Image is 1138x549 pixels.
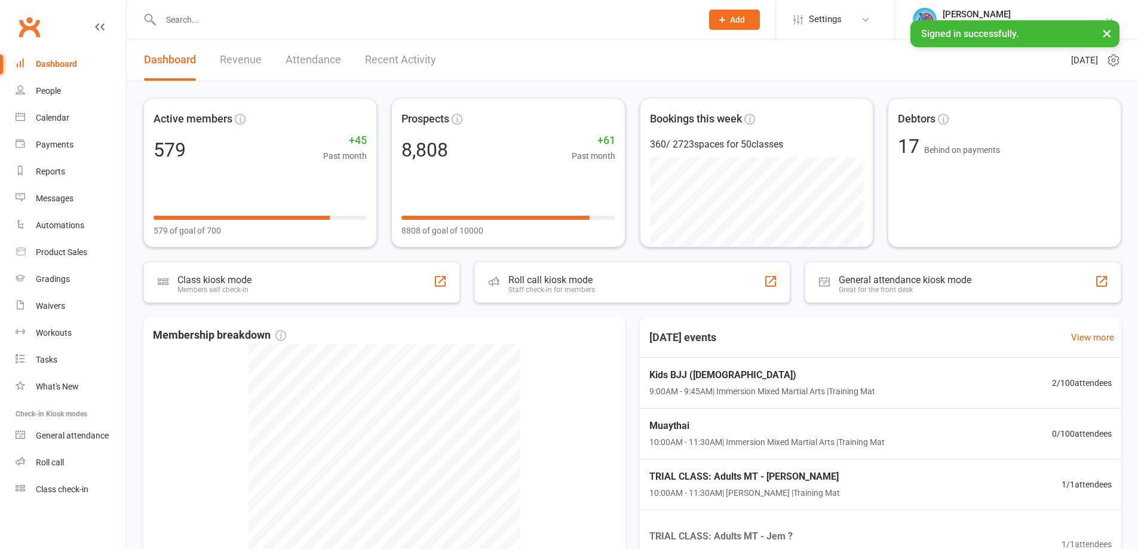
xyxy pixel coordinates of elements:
[508,286,595,294] div: Staff check-in for members
[1071,330,1114,345] a: View more
[154,111,232,128] span: Active members
[730,15,745,24] span: Add
[323,132,367,149] span: +45
[154,140,186,160] div: 579
[898,111,935,128] span: Debtors
[16,373,126,400] a: What's New
[16,293,126,320] a: Waivers
[649,418,885,434] span: Muaythai
[649,469,840,484] span: TRIAL CLASS: Adults MT - [PERSON_NAME]
[286,39,341,81] a: Attendance
[649,367,875,383] span: Kids BJJ ([DEMOGRAPHIC_DATA])
[572,132,615,149] span: +61
[649,529,840,544] span: TRIAL CLASS: Adults MT - Jem ?
[36,140,73,149] div: Payments
[943,9,1105,20] div: [PERSON_NAME]
[809,6,842,33] span: Settings
[16,449,126,476] a: Roll call
[572,149,615,162] span: Past month
[144,39,196,81] a: Dashboard
[1096,20,1118,46] button: ×
[1052,376,1112,389] span: 2 / 100 attendees
[1062,478,1112,491] span: 1 / 1 attendees
[36,59,77,69] div: Dashboard
[36,301,65,311] div: Waivers
[14,12,44,42] a: Clubworx
[36,484,88,494] div: Class check-in
[16,185,126,212] a: Messages
[401,224,483,237] span: 8808 of goal of 10000
[36,167,65,176] div: Reports
[16,239,126,266] a: Product Sales
[36,355,57,364] div: Tasks
[16,346,126,373] a: Tasks
[220,39,262,81] a: Revenue
[1052,427,1112,440] span: 0 / 100 attendees
[16,212,126,239] a: Automations
[16,476,126,503] a: Class kiosk mode
[157,11,694,28] input: Search...
[36,431,109,440] div: General attendance
[839,274,971,286] div: General attendance kiosk mode
[16,422,126,449] a: General attendance kiosk mode
[16,266,126,293] a: Gradings
[650,111,742,128] span: Bookings this week
[709,10,760,30] button: Add
[649,385,875,398] span: 9:00AM - 9:45AM | Immersion Mixed Martial Arts | Training Mat
[36,220,84,230] div: Automations
[649,435,885,449] span: 10:00AM - 11:30AM | Immersion Mixed Martial Arts | Training Mat
[16,158,126,185] a: Reports
[16,320,126,346] a: Workouts
[839,286,971,294] div: Great for the front desk
[649,486,840,499] span: 10:00AM - 11:30AM | [PERSON_NAME] | Training Mat
[36,86,61,96] div: People
[154,224,221,237] span: 579 of goal of 700
[913,8,937,32] img: thumb_image1698714326.png
[401,111,449,128] span: Prospects
[323,149,367,162] span: Past month
[16,51,126,78] a: Dashboard
[898,135,924,158] span: 17
[36,247,87,257] div: Product Sales
[640,327,726,348] h3: [DATE] events
[1071,53,1098,68] span: [DATE]
[177,274,251,286] div: Class kiosk mode
[36,458,64,467] div: Roll call
[921,28,1019,39] span: Signed in successfully.
[36,194,73,203] div: Messages
[16,78,126,105] a: People
[924,145,1000,155] span: Behind on payments
[943,20,1105,30] div: Immersion MMA [PERSON_NAME] Waverley
[36,328,72,338] div: Workouts
[650,137,863,152] div: 360 / 2723 spaces for 50 classes
[16,105,126,131] a: Calendar
[36,382,79,391] div: What's New
[365,39,436,81] a: Recent Activity
[508,274,595,286] div: Roll call kiosk mode
[153,327,286,344] span: Membership breakdown
[36,113,69,122] div: Calendar
[177,286,251,294] div: Members self check-in
[16,131,126,158] a: Payments
[36,274,70,284] div: Gradings
[401,140,448,160] div: 8,808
